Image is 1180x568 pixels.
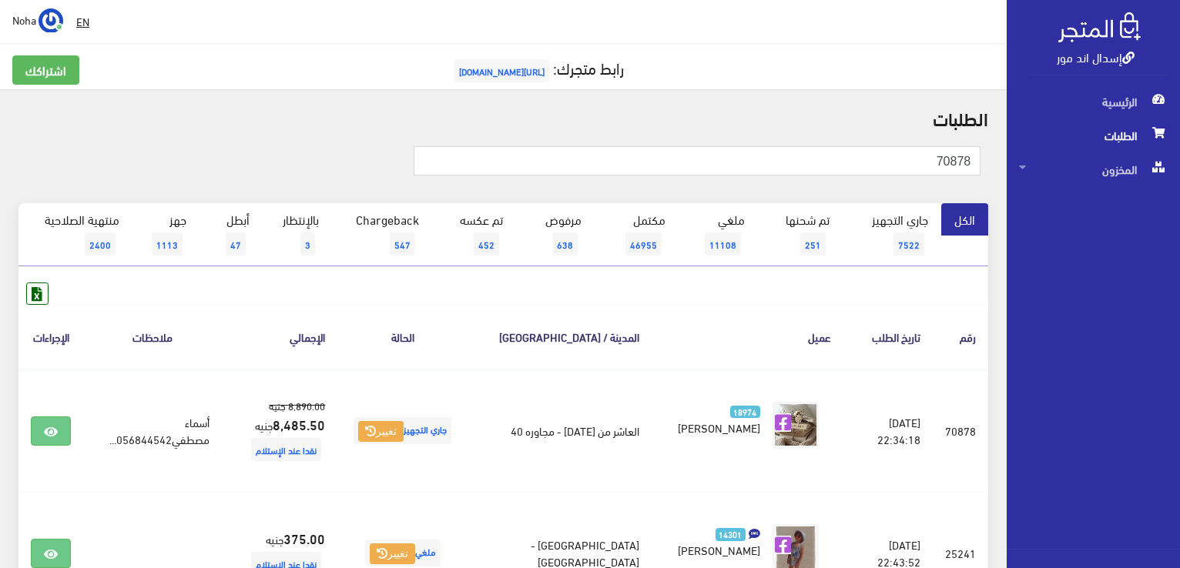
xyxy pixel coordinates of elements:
[263,203,332,266] a: بالإنتظار3
[365,540,441,566] span: ملغي
[625,232,662,256] span: 46955
[273,414,325,434] strong: 8,485.50
[300,232,315,256] span: 3
[474,232,499,256] span: 452
[676,524,759,558] a: 14301 [PERSON_NAME]
[85,232,116,256] span: 2400
[552,232,578,256] span: 638
[39,8,63,33] img: ...
[843,369,934,493] td: [DATE] 22:34:18
[83,369,222,493] td: أسماء مصطفي056844542...
[70,8,96,35] a: EN
[18,203,132,266] a: منتهية الصلاحية2400
[678,416,760,438] span: [PERSON_NAME]
[414,146,981,175] input: بحث ( رقم الطلب, رقم الهاتف, الإسم, البريد اﻹلكتروني )...
[390,232,415,256] span: 547
[1007,85,1180,119] a: الرئيسية
[773,402,819,448] img: picture
[1058,12,1141,42] img: .
[370,543,415,565] button: تغيير
[758,203,843,266] a: تم شحنها251
[1019,152,1168,186] span: المخزون
[222,305,337,369] th: اﻹجمالي
[226,232,246,256] span: 47
[332,203,432,266] a: Chargeback547
[843,203,942,266] a: جاري التجهيز7522
[843,305,934,369] th: تاريخ الطلب
[132,203,199,266] a: جهز1113
[199,203,263,266] a: أبطل47
[468,305,652,369] th: المدينة / [GEOGRAPHIC_DATA]
[716,528,746,541] span: 14301
[283,528,325,548] strong: 375.00
[933,369,988,493] td: 70878
[432,203,516,266] a: تم عكسه452
[358,421,404,443] button: تغيير
[451,53,624,82] a: رابط متجرك:[URL][DOMAIN_NAME]
[516,203,595,266] a: مرفوض638
[1057,45,1135,68] a: إسدال اند مور
[1019,119,1168,152] span: الطلبات
[652,305,843,369] th: عميل
[12,10,36,29] span: Noha
[1007,152,1180,186] a: المخزون
[18,108,988,128] h2: الطلبات
[679,203,758,266] a: ملغي11108
[337,305,468,369] th: الحالة
[705,232,741,256] span: 11108
[730,406,760,419] span: 18974
[595,203,679,266] a: مكتمل46955
[1019,85,1168,119] span: الرئيسية
[468,369,652,493] td: العاشر من [DATE] - مجاوره 40
[678,539,760,560] span: [PERSON_NAME]
[222,369,337,493] td: جنيه
[76,12,89,31] u: EN
[354,417,451,444] span: جاري التجهيز
[933,305,988,369] th: رقم
[152,232,183,256] span: 1113
[18,463,77,521] iframe: Drift Widget Chat Controller
[251,438,321,461] span: نقدا عند الإستلام
[18,305,83,369] th: الإجراءات
[676,402,759,436] a: 18974 [PERSON_NAME]
[941,203,988,236] a: الكل
[12,8,63,32] a: ... Noha
[454,59,549,82] span: [URL][DOMAIN_NAME]
[12,55,79,85] a: اشتراكك
[893,232,924,256] span: 7522
[800,232,826,256] span: 251
[269,396,325,415] s: 8,890.00 جنيه
[83,305,222,369] th: ملاحظات
[1007,119,1180,152] a: الطلبات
